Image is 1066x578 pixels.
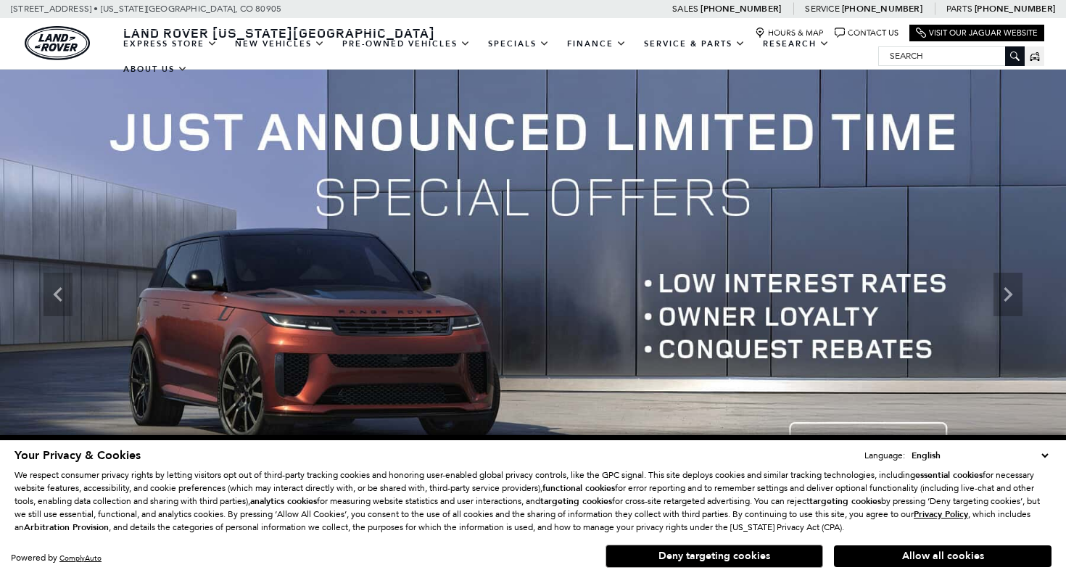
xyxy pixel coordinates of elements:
[15,468,1051,534] p: We respect consumer privacy rights by letting visitors opt out of third-party tracking cookies an...
[479,31,558,57] a: Specials
[115,31,226,57] a: EXPRESS STORE
[115,31,878,82] nav: Main Navigation
[635,31,754,57] a: Service & Parts
[250,495,317,507] strong: analytics cookies
[25,26,90,60] a: land-rover
[540,495,612,507] strong: targeting cookies
[334,31,479,57] a: Pre-Owned Vehicles
[11,553,102,563] div: Powered by
[755,28,824,38] a: Hours & Map
[914,509,968,519] a: Privacy Policy
[809,495,881,507] strong: targeting cookies
[754,31,838,57] a: Research
[946,4,972,14] span: Parts
[123,24,435,41] span: Land Rover [US_STATE][GEOGRAPHIC_DATA]
[672,4,698,14] span: Sales
[115,57,197,82] a: About Us
[835,28,898,38] a: Contact Us
[879,47,1024,65] input: Search
[864,451,905,460] div: Language:
[15,447,141,463] span: Your Privacy & Cookies
[24,521,109,533] strong: Arbitration Provision
[908,448,1051,463] select: Language Select
[11,4,281,14] a: [STREET_ADDRESS] • [US_STATE][GEOGRAPHIC_DATA], CO 80905
[25,26,90,60] img: Land Rover
[805,4,839,14] span: Service
[606,545,823,568] button: Deny targeting cookies
[916,28,1038,38] a: Visit Our Jaguar Website
[115,24,444,41] a: Land Rover [US_STATE][GEOGRAPHIC_DATA]
[558,31,635,57] a: Finance
[993,273,1022,316] div: Next
[59,553,102,563] a: ComplyAuto
[915,469,983,481] strong: essential cookies
[914,508,968,520] u: Privacy Policy
[975,3,1055,15] a: [PHONE_NUMBER]
[44,273,73,316] div: Previous
[542,482,615,494] strong: functional cookies
[834,545,1051,567] button: Allow all cookies
[842,3,922,15] a: [PHONE_NUMBER]
[226,31,334,57] a: New Vehicles
[701,3,781,15] a: [PHONE_NUMBER]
